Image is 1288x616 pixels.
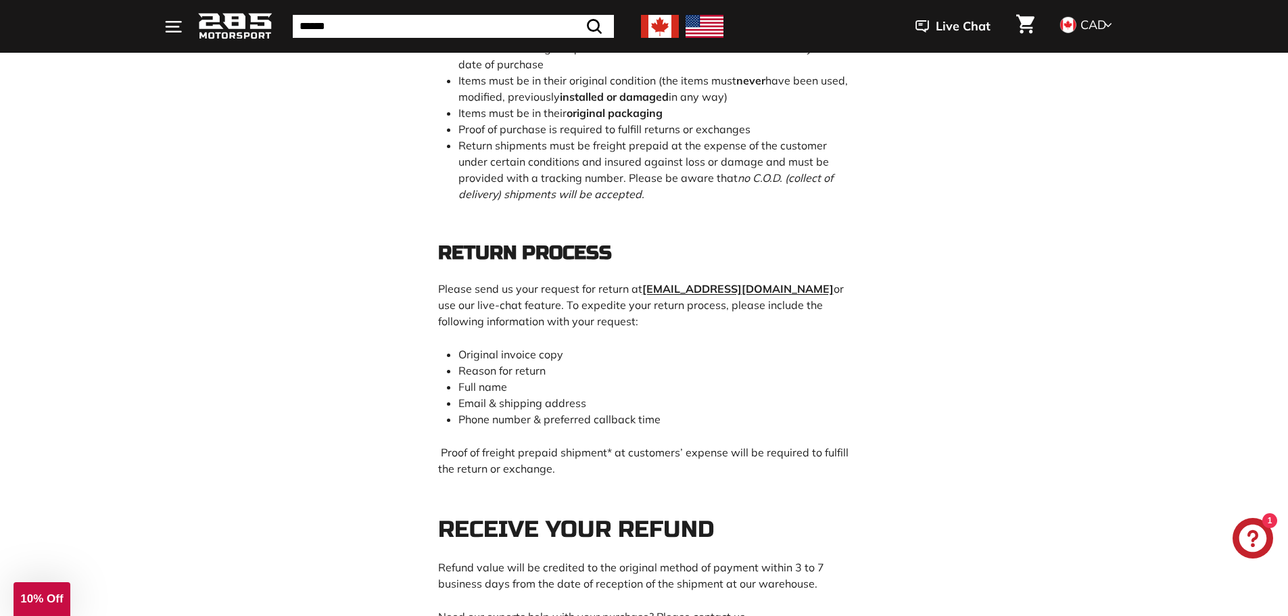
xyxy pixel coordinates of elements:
[198,11,272,43] img: Logo_285_Motorsport_areodynamics_components
[293,15,614,38] input: Search
[458,364,546,377] span: Reason for return
[458,74,848,103] span: Items must be in their original condition (the items must have been used, modified, previously in...
[560,90,669,103] strong: installed or damaged
[438,517,851,542] h2: Receive your refund
[567,106,663,120] strong: original packaging
[936,18,991,35] span: Live Chat
[438,561,824,590] span: Refund value will be credited to the original method of payment within 3 to 7 business days from ...
[458,171,833,201] em: no C.O.D. (collect of delivery) shipments will be accepted.
[642,282,834,295] a: [EMAIL_ADDRESS][DOMAIN_NAME]
[438,281,851,329] p: Please send us your request for return at or use our live-chat feature. To expedite your return p...
[438,446,849,475] span: Proof of freight prepaid shipment* at customers’ expense will be required to fulfill the return o...
[458,106,663,120] span: Items must be in their
[1080,17,1106,32] span: CAD
[898,9,1008,43] button: Live Chat
[458,396,586,410] span: Email & shipping address
[1008,3,1043,49] a: Cart
[14,582,70,616] div: 10% Off
[458,41,849,71] span: Return or exchange requests must be received within 30 calendar days of the date of purchase
[1229,518,1277,562] inbox-online-store-chat: Shopify online store chat
[458,346,851,362] li: Original invoice copy
[438,241,612,264] span: Return Process
[458,139,833,201] span: Return shipments must be freight prepaid at the expense of the customer under certain conditions ...
[458,122,750,136] span: Proof of purchase is required to fulfill returns or exchanges
[20,592,63,605] span: 10% Off
[458,380,507,394] span: Full name
[458,412,661,426] span: Phone number & preferred callback time
[736,74,765,87] strong: never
